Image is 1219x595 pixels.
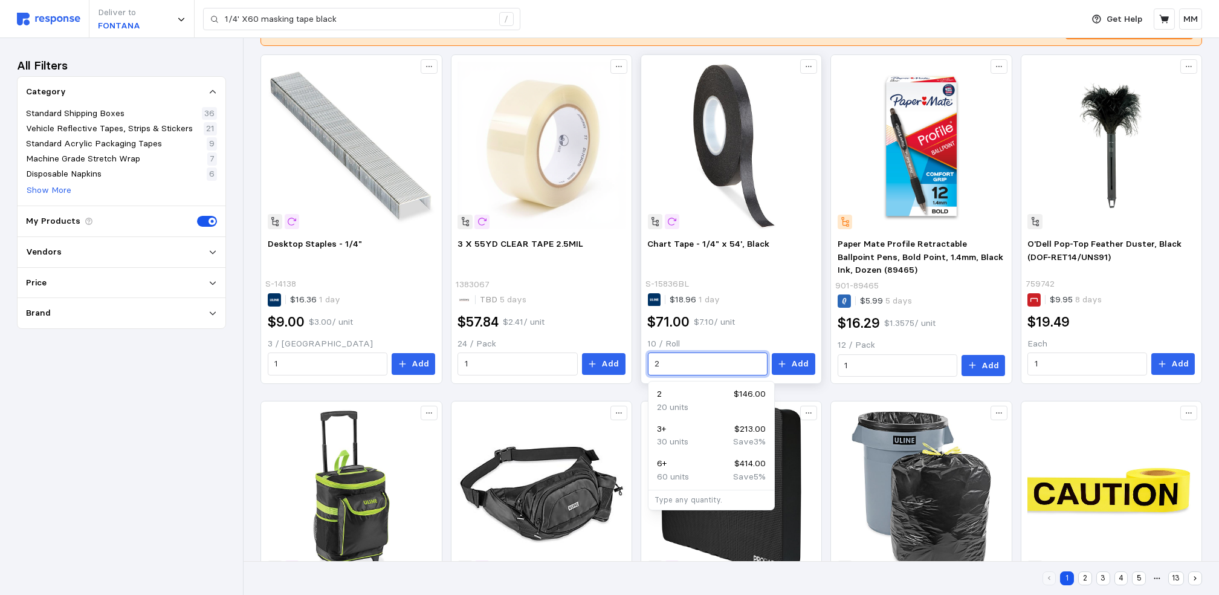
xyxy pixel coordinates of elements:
p: S-15836BL [645,278,689,291]
p: 2 [657,388,662,401]
p: 7 [210,152,215,166]
p: FONTANA [98,19,140,33]
p: Standard Shipping Boxes [26,107,124,120]
p: 3 + [657,423,666,436]
span: 5 days [883,295,912,306]
div: / [499,12,514,27]
p: 901-89465 [835,279,879,293]
input: Qty [844,355,950,377]
p: Disposable Napkins [26,167,102,181]
p: $213.00 [734,423,766,436]
p: $1.3575 / unit [884,317,936,330]
p: Save 3 % [733,435,766,449]
button: Add [392,353,435,375]
input: Qty [655,353,760,375]
input: Qty [274,353,380,375]
img: 271e3cd7-6da9-4748-993f-c4b9bd3267fc.jpeg [458,62,625,229]
p: 20 units [657,401,688,414]
p: Add [791,357,809,371]
h2: $19.49 [1027,313,1070,331]
h2: $71.00 [648,313,690,331]
button: Add [962,355,1005,377]
p: $3.00 / unit [309,316,353,329]
p: Brand [26,307,51,320]
button: 3 [1096,571,1110,585]
h2: $16.29 [838,314,880,333]
p: Get Help [1107,13,1143,26]
p: 21 [206,122,215,135]
img: S-13524BL [838,408,1005,575]
span: O'Dell Pop-Top Feather Duster, Black (DOF-RET14/UNS91) [1027,238,1182,262]
p: 759742 [1026,278,1055,291]
p: 10 / Roll [648,337,815,351]
p: 6 + [657,457,667,470]
img: 9929585D-B73F-436F-AD3B9C166DDAFD77_s7 [838,62,1005,229]
span: 1 day [696,294,720,305]
p: Price [26,276,47,290]
h3: All Filters [17,57,68,74]
button: Add [1151,353,1195,375]
span: Desktop Staples - 1/4" [268,238,362,249]
p: Type any quantity. [655,495,768,506]
p: Add [981,359,999,372]
p: 12 / Pack [838,339,1005,352]
p: $16.36 [290,293,340,307]
p: Deliver to [98,6,140,19]
p: Show More [27,184,71,197]
img: S-24504 [458,408,625,575]
button: 4 [1114,571,1128,585]
button: Show More [26,183,72,198]
button: Get Help [1085,8,1150,31]
p: $9.95 [1050,293,1102,307]
span: 5 days [497,294,526,305]
p: $414.00 [734,457,766,470]
img: S-17025 [1027,408,1195,575]
p: 6 [209,167,215,181]
input: Search for a product name or SKU [225,8,493,30]
input: Qty [1035,353,1140,375]
p: 60 units [657,470,689,484]
img: svg%3e [17,13,80,25]
p: Category [26,85,66,99]
h2: $57.84 [458,313,499,331]
p: $18.96 [670,293,720,307]
p: Vendors [26,245,62,259]
button: 2 [1078,571,1092,585]
p: Add [412,357,429,371]
p: MM [1183,13,1198,26]
span: 3 X 55YD CLEAR TAPE 2.5MIL [458,238,583,249]
p: TBD [480,293,526,307]
p: Save 5 % [733,470,766,484]
img: S-14138 [268,62,435,229]
p: 9 [209,137,215,151]
p: Add [1171,357,1189,371]
img: S-23879 [268,408,435,575]
p: $7.10 / unit [694,316,736,329]
span: Chart Tape - 1/4" x 54', Black [648,238,770,249]
p: 1383067 [456,278,490,291]
p: $146.00 [734,388,766,401]
button: 5 [1132,571,1146,585]
p: $5.99 [860,294,912,308]
p: Vehicle Reflective Tapes, Strips & Stickers [26,122,193,135]
p: 36 [204,107,215,120]
p: Add [601,357,619,371]
p: S-14138 [265,278,296,291]
input: Qty [465,353,571,375]
button: Add [772,353,815,375]
span: 1 day [317,294,340,305]
p: Each [1027,337,1195,351]
button: MM [1179,8,1202,30]
p: 3 / [GEOGRAPHIC_DATA] [268,337,435,351]
button: 13 [1168,571,1184,585]
p: My Products [26,215,80,228]
span: Paper Mate Profile Retractable Ballpoint Pens, Bold Point, 1.4mm, Black Ink, Dozen (89465) [838,238,1003,275]
span: 8 days [1073,294,1102,305]
p: 30 units [657,435,688,449]
h2: $9.00 [268,313,305,331]
img: S-15836BL [648,62,815,229]
p: 24 / Pack [458,337,625,351]
p: $2.41 / unit [503,316,545,329]
p: Standard Acrylic Packaging Tapes [26,137,162,151]
img: sp43815015_sc7 [1027,62,1195,229]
